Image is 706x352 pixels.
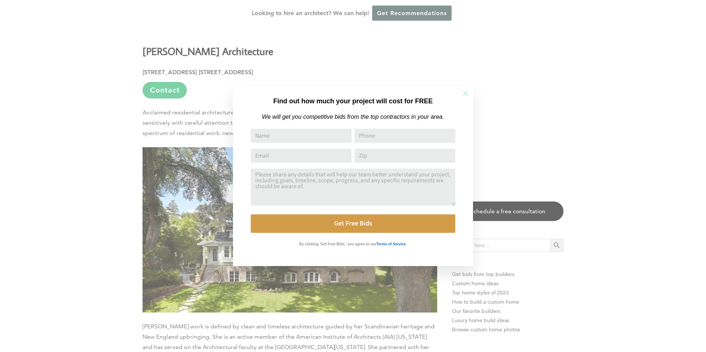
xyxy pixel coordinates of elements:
input: Name [251,129,352,143]
em: We will get you competitive bids from the top contractors in your area. [262,114,444,120]
strong: Terms of Service [376,242,406,246]
input: Email Address [251,149,352,163]
input: Phone [354,129,455,143]
strong: . [406,242,407,246]
a: Terms of Service [376,240,406,246]
input: Zip [354,149,455,163]
button: Get Free Bids [251,214,455,233]
textarea: Comment or Message [251,169,455,206]
button: Close [453,80,479,106]
strong: Find out how much your project will cost for FREE [273,97,433,105]
strong: By clicking 'Get Free Bids,' you agree to our [299,242,376,246]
